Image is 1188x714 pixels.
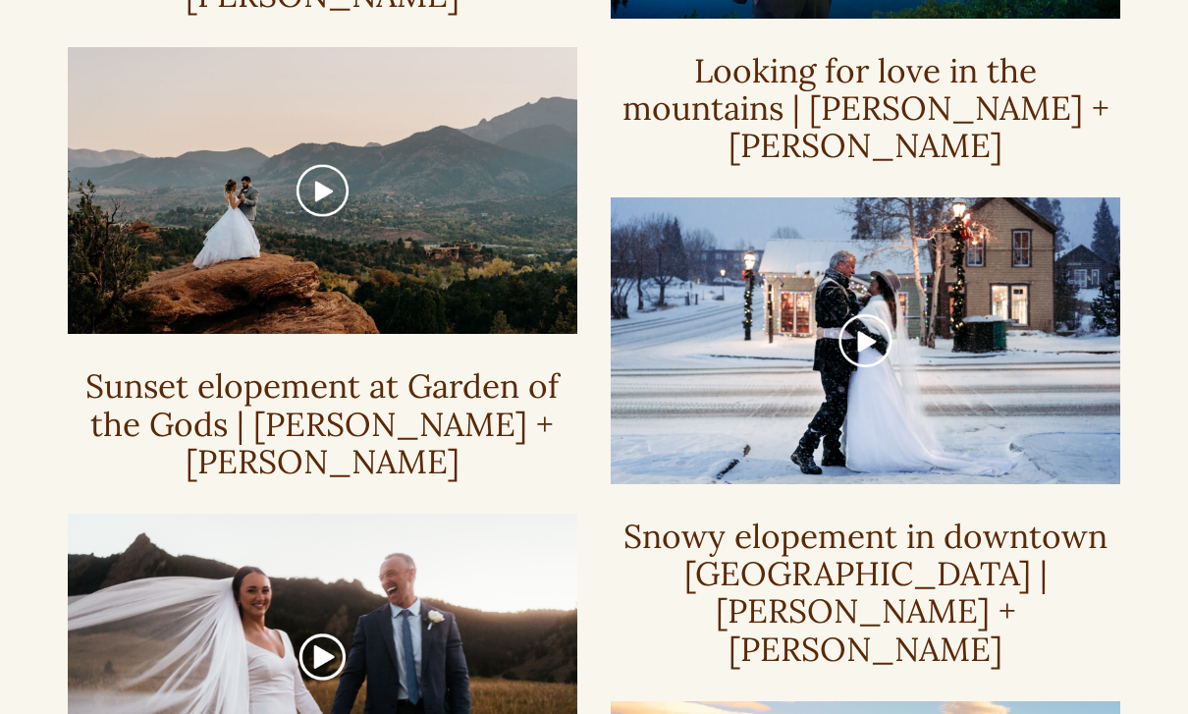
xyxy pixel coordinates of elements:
[68,367,577,480] h3: Sunset elopement at Garden of the Gods | [PERSON_NAME] + [PERSON_NAME]
[68,47,577,334] a: Untitled design-6.jpg
[611,52,1120,165] h3: Looking for love in the mountains | [PERSON_NAME] + [PERSON_NAME]
[611,518,1120,668] h3: Snowy elopement in downtown [GEOGRAPHIC_DATA] | [PERSON_NAME] + [PERSON_NAME]
[611,197,1120,484] a: JOHN + LISA | VRBO ELOPEMENT | BRECKENRIDGE, COLORADO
